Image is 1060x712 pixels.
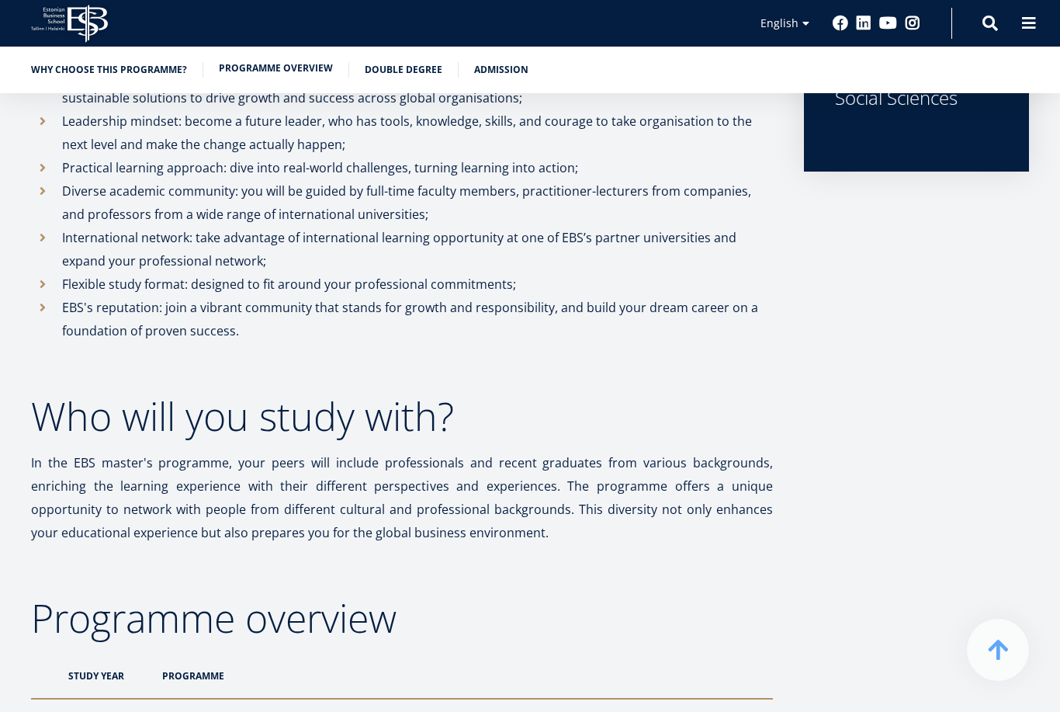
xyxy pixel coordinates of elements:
[62,109,773,156] p: Leadership mindset: become a future leader, who has tools, knowledge, skills, and courage to take...
[62,296,773,366] p: EBS's reputation: join a vibrant community that stands for growth and responsibility, and build y...
[371,1,421,15] span: Last Name
[31,397,773,436] h2: Who will you study with?
[62,273,773,296] p: Flexible study format: designed to fit around your professional commitments;
[31,451,773,544] p: In the EBS master's programme, your peers will include professionals and recent graduates from va...
[219,61,333,76] a: Programme overview
[62,156,773,179] p: Practical learning approach: dive into real-world challenges, turning learning into action;
[905,16,920,31] a: Instagram
[20,218,174,232] span: MA in International Management
[154,653,681,699] th: PROGRAMME
[31,599,773,637] h2: Programme overview
[31,62,187,78] a: Why choose this programme?
[835,63,998,109] div: Master of Arts in Social Sciences
[879,16,897,31] a: Youtube
[62,179,773,226] p: Diverse academic community: you will be guided by full-time faculty members, practitioner-lecture...
[62,226,773,273] p: International network: take advantage of international learning opportunity at one of EBS’s partn...
[4,217,16,229] input: MA in International Management
[31,653,154,699] th: STUDY YEAR
[365,62,442,78] a: Double Degree
[474,62,528,78] a: Admission
[833,16,848,31] a: Facebook
[856,16,871,31] a: Linkedin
